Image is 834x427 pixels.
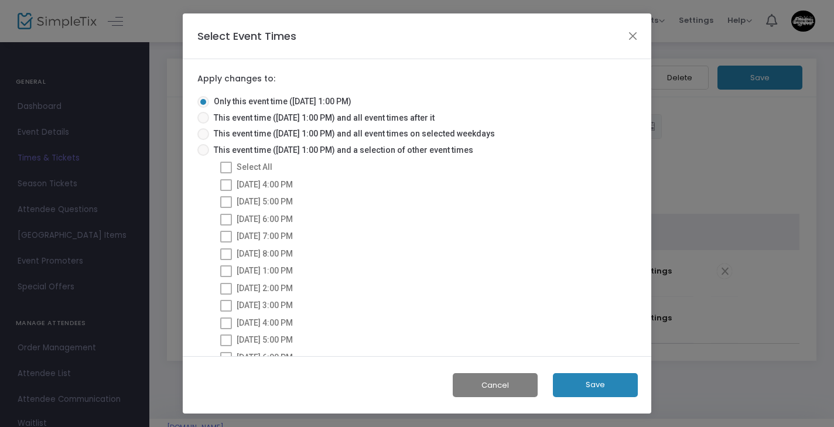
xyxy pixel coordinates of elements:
[209,144,473,156] span: This event time ([DATE] 1:00 PM) and a selection of other event times
[209,95,351,108] span: Only this event time ([DATE] 1:00 PM)
[237,231,293,241] span: [DATE] 7:00 PM
[209,112,435,124] span: This event time ([DATE] 1:00 PM) and all event times after it
[237,249,293,258] span: [DATE] 8:00 PM
[237,266,293,275] span: [DATE] 1:00 PM
[237,353,293,362] span: [DATE] 6:00 PM
[237,300,293,310] span: [DATE] 3:00 PM
[237,335,293,344] span: [DATE] 5:00 PM
[197,28,296,44] h4: Select Event Times
[237,197,293,206] span: [DATE] 5:00 PM
[237,214,293,224] span: [DATE] 6:00 PM
[209,128,495,140] span: This event time ([DATE] 1:00 PM) and all event times on selected weekdays
[625,28,641,43] button: Close
[197,74,275,84] label: Apply changes to:
[237,283,293,293] span: [DATE] 2:00 PM
[553,373,638,397] button: Save
[237,318,293,327] span: [DATE] 4:00 PM
[237,180,293,189] span: [DATE] 4:00 PM
[453,373,538,397] button: Cancel
[237,162,272,172] span: Select All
